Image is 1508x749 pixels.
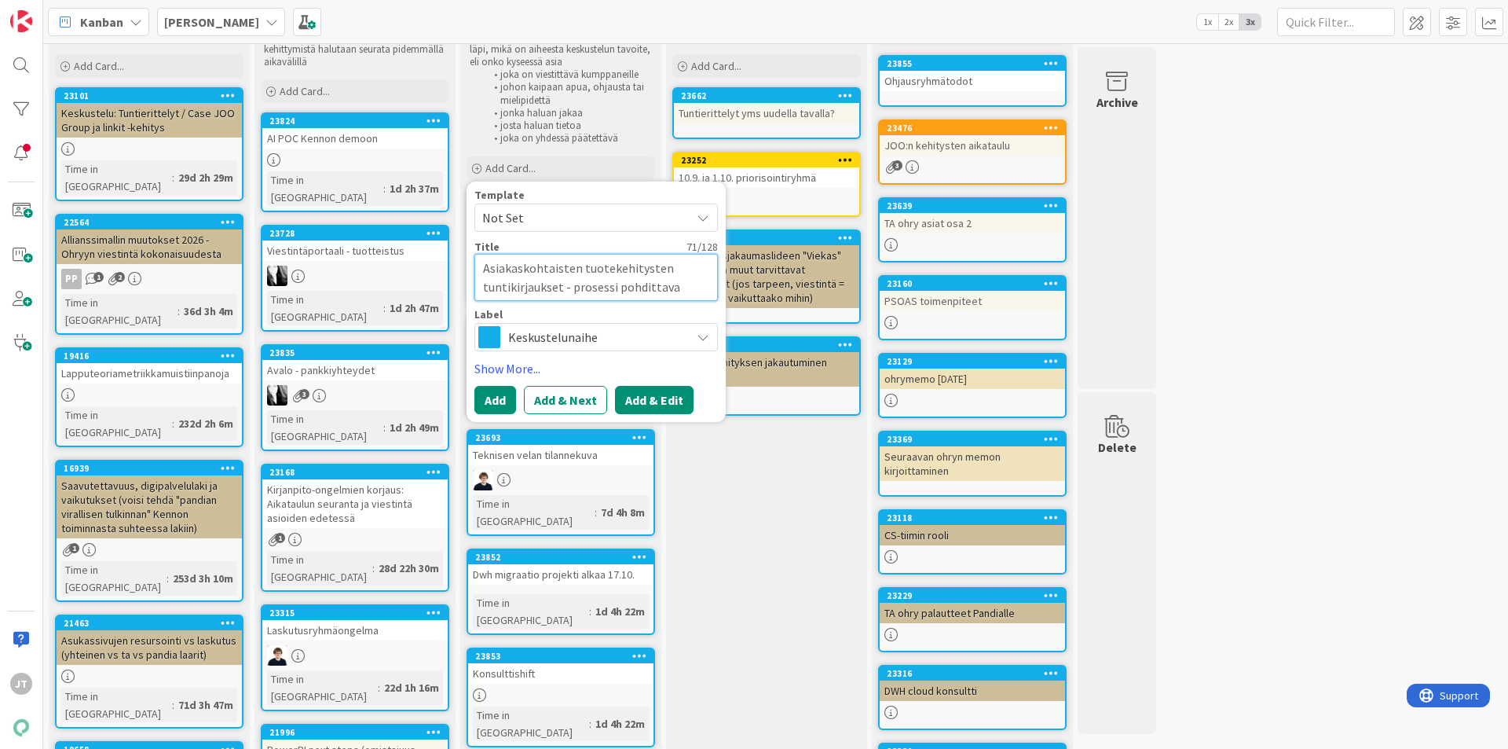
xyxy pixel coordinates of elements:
button: Add [474,386,516,414]
div: 29d 2h 29m [174,169,237,186]
img: KV [267,385,287,406]
div: Konsulttishift [468,663,653,684]
span: 1 [93,272,104,282]
div: 23315 [262,606,448,620]
div: 232d 2h 6m [174,415,237,432]
div: 23693Teknisen velan tilannekuva [468,431,653,465]
div: 19416 [64,351,242,362]
div: 21463Asukassivujen resursointi vs laskutus (yhteinen vs ta vs pandia laarit) [57,616,242,665]
span: Label [474,309,503,320]
div: Laskutusryhmäongelma [262,620,448,641]
div: Kirjanpito-ongelmien korjaus: Aikataulun seuranta ja viestintä asioiden edetessä [262,479,448,528]
div: 23118 [887,512,1065,523]
li: joka on viestittävä kumppaneille [485,68,653,81]
div: 23835 [262,346,448,360]
div: Kustannusjakaumaslideen "Viekas" tiiminimi ja muut tarvittavat muutokset (jos tarpeen, viestintä ... [674,245,859,308]
div: 23279 [681,233,859,244]
div: Dwh migraatio projekti alkaa 17.10. [468,564,653,585]
span: : [589,715,591,732]
input: Quick Filter... [1277,8,1395,36]
div: Delete [1098,438,1136,457]
span: Keskustelunaihe [508,326,683,348]
div: MT [468,470,653,490]
div: 23639TA ohry asiat osa 2 [880,199,1065,233]
div: 23229 [880,589,1065,603]
div: 23855 [887,58,1065,69]
div: 1d 2h 47m [386,299,443,317]
div: 16939Saavutettavuus, digipalvelulaki ja vaikutukset (voisi tehdä "pandian virallisen tulkinnan" K... [57,461,242,538]
div: PP [57,269,242,289]
span: 1 [69,543,79,553]
div: 1d 4h 22m [591,715,649,732]
div: Archive [1096,93,1138,112]
label: Title [474,240,500,254]
span: 3x [1239,14,1261,30]
div: 21463 [64,618,242,629]
div: 23316 [887,668,1065,679]
div: 23369 [880,432,1065,446]
span: : [372,560,375,577]
div: 23824AI POC Kennon demoon [262,114,448,149]
div: 23852 [468,550,653,564]
div: 23101 [57,89,242,103]
div: Time in [GEOGRAPHIC_DATA] [61,561,167,596]
div: 23118CS-tiimin rooli [880,511,1065,545]
div: 21996 [269,727,448,738]
div: 1d 4h 22m [591,603,649,620]
span: 2x [1218,14,1239,30]
div: TA ohry asiat osa 2 [880,213,1065,233]
span: Add Card... [485,161,536,175]
div: DWH cloud konsultti [880,681,1065,701]
div: Kenno kehityksen jakautuminen osioittain [674,352,859,387]
span: Support [33,2,71,21]
div: 23476 [880,121,1065,135]
div: 22564Allianssimallin muutokset 2026 - Ohryyn viestintä kokonaisuudesta [57,215,242,264]
div: 23835Avalo - pankkiyhteydet [262,346,448,380]
img: Visit kanbanzone.com [10,10,32,32]
button: Add & Edit [615,386,694,414]
div: 28d 22h 30m [375,560,443,577]
div: 23279 [674,231,859,245]
div: 23476 [887,123,1065,134]
span: Kanban [80,13,123,31]
div: 23129 [887,356,1065,367]
div: Avalo - pankkiyhteydet [262,360,448,380]
div: 23853 [475,651,653,662]
div: 23101Keskustelu: Tuntierittelyt / Case JOO Group ja linkit -kehitys [57,89,242,138]
span: : [167,570,169,587]
span: 3 [892,160,902,171]
div: 23639 [880,199,1065,213]
div: JOO:n kehitysten aikataulu [880,135,1065,156]
div: 23129 [880,354,1065,369]
div: Keskustelu: Tuntierittelyt / Case JOO Group ja linkit -kehitys [57,103,242,138]
div: 10.9. ja 1.10. priorisointiryhmä [674,167,859,188]
div: 23662 [674,89,859,103]
div: 23101 [64,90,242,101]
li: jonka haluan jakaa [485,107,653,119]
button: Add & Next [524,386,607,414]
div: 23855Ohjausryhmätodot [880,57,1065,91]
li: joka on yhdessä päätettävä [485,132,653,145]
div: 21463 [57,616,242,630]
div: 23229TA ohry palautteet Pandialle [880,589,1065,623]
b: [PERSON_NAME] [164,14,259,30]
div: 23662 [681,90,859,101]
div: 23693 [468,431,653,445]
li: johon kaipaan apua, ohjausta tai mielipidettä [485,81,653,107]
div: Time in [GEOGRAPHIC_DATA] [267,551,372,586]
div: Tuntierittelyt yms uudella tavalla? [674,103,859,123]
span: : [383,299,386,317]
div: 23315Laskutusryhmäongelma [262,606,448,641]
span: : [172,169,174,186]
div: 71d 3h 47m [174,696,237,714]
div: 19416Lapputeoriametriikkamuistiinpanoja [57,349,242,384]
img: MT [267,645,287,666]
div: 36d 3h 4m [180,303,237,320]
div: 7d 4h 8m [597,504,649,521]
div: Time in [GEOGRAPHIC_DATA] [267,291,383,325]
div: ohrymemo [DATE] [880,369,1065,389]
div: 22564 [64,217,242,228]
div: 1d 2h 37m [386,180,443,197]
div: Seuraavan ohryn memon kirjoittaminen [880,446,1065,481]
div: Time in [GEOGRAPHIC_DATA] [473,707,589,741]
